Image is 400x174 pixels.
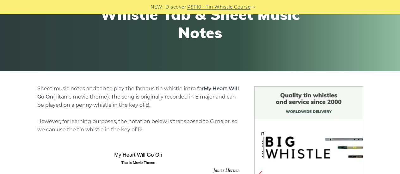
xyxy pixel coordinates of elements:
p: Sheet music notes and tab to play the famous tin whistle intro for (Titanic movie theme). The son... [37,85,239,134]
span: NEW: [151,3,163,11]
a: PST10 - Tin Whistle Course [187,3,250,11]
span: Discover [165,3,186,11]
